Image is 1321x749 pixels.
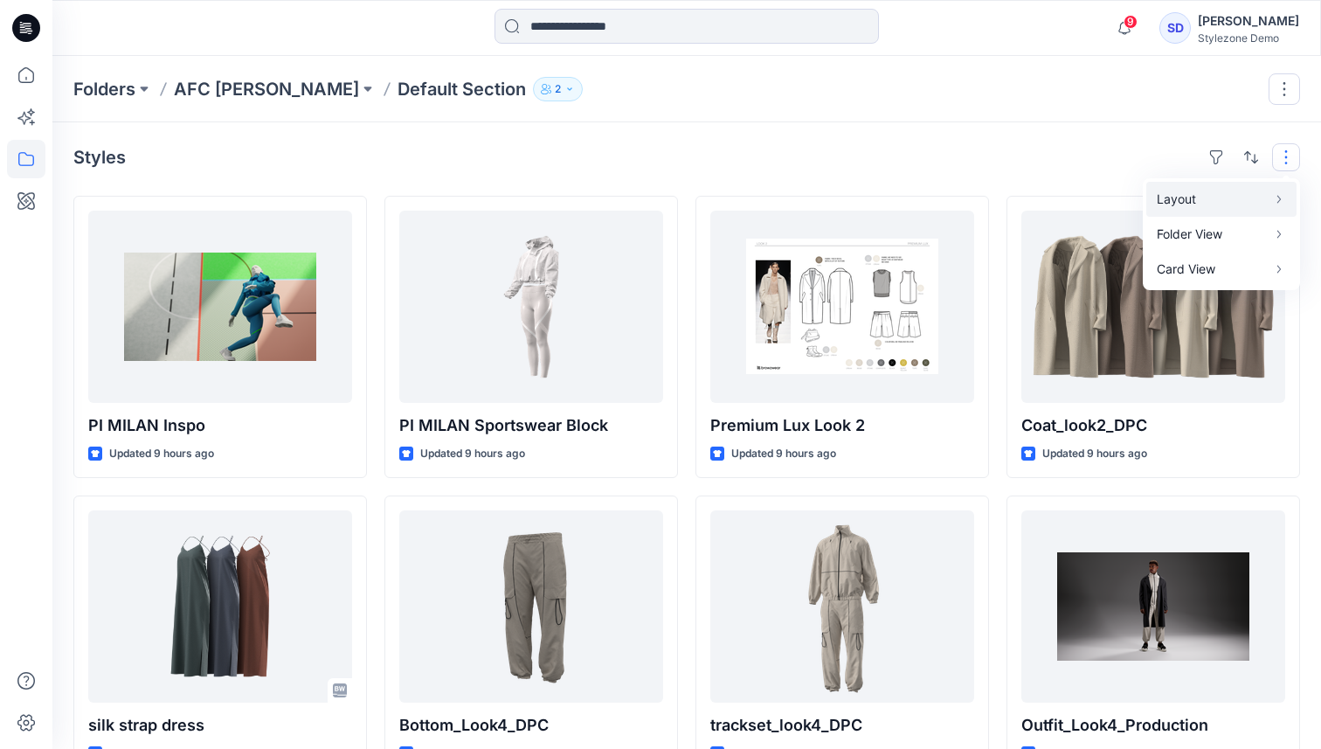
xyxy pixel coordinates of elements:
p: Layout [1157,189,1267,210]
p: PI MILAN Sportswear Block [399,413,663,438]
a: PI MILAN Inspo [88,211,352,403]
p: 2 [555,80,561,99]
a: trackset_look4_DPC [710,510,974,703]
p: Card View [1157,259,1267,280]
p: Updated 9 hours ago [420,445,525,463]
a: AFC [PERSON_NAME] [174,77,359,101]
p: Default Section [398,77,526,101]
p: Outfit_Look4_Production [1021,713,1285,738]
h4: Styles [73,147,126,168]
p: PI MILAN Inspo [88,413,352,438]
div: [PERSON_NAME] [1198,10,1299,31]
p: Coat_look2_DPC [1021,413,1285,438]
a: Folders [73,77,135,101]
div: Stylezone Demo [1198,31,1299,45]
p: Updated 9 hours ago [731,445,836,463]
p: Bottom_Look4_DPC [399,713,663,738]
p: silk strap dress [88,713,352,738]
a: silk strap dress [88,510,352,703]
a: Premium Lux Look 2 [710,211,974,403]
p: trackset_look4_DPC [710,713,974,738]
span: 9 [1124,15,1138,29]
a: Bottom_Look4_DPC [399,510,663,703]
p: Folder View [1157,224,1267,245]
p: Updated 9 hours ago [109,445,214,463]
p: Updated 9 hours ago [1042,445,1147,463]
a: Coat_look2_DPC [1021,211,1285,403]
button: 2 [533,77,583,101]
a: PI MILAN Sportswear Block [399,211,663,403]
p: Premium Lux Look 2 [710,413,974,438]
a: Outfit_Look4_Production [1021,510,1285,703]
div: SD [1159,12,1191,44]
